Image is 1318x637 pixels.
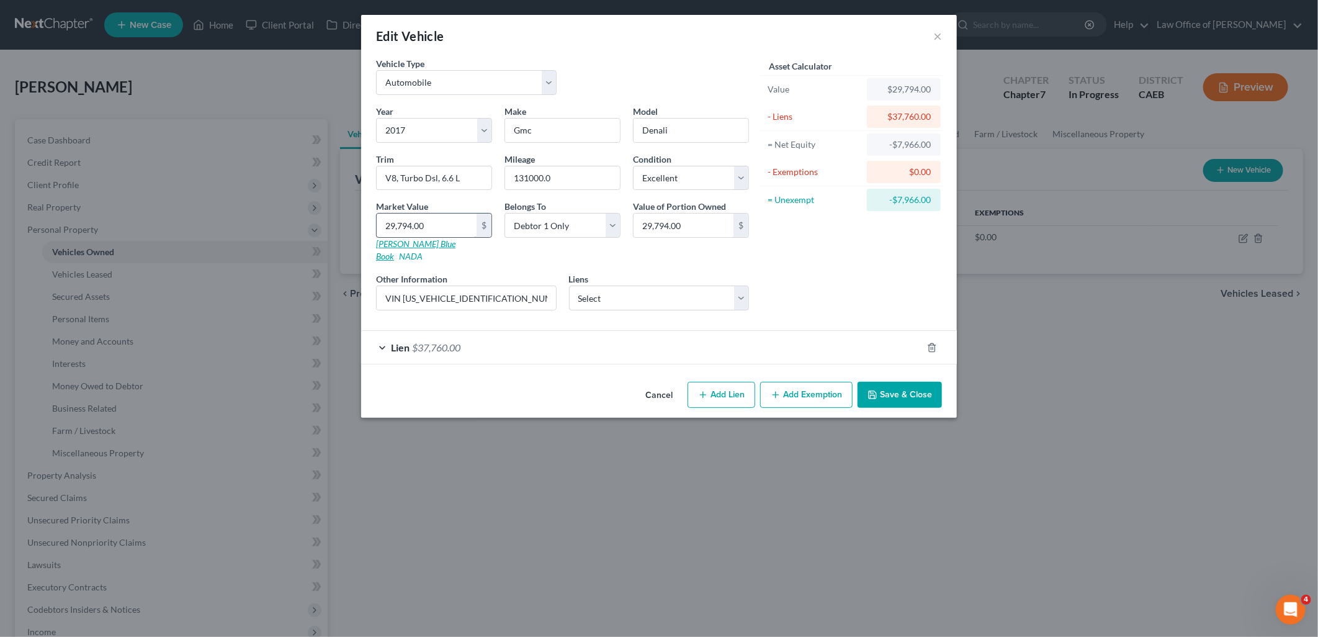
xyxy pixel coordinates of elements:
label: Condition [633,153,671,166]
label: Model [633,105,658,118]
input: -- [505,166,620,190]
input: 0.00 [634,214,733,237]
label: Asset Calculator [769,60,832,73]
div: $37,760.00 [877,111,931,123]
button: Add Exemption [760,382,853,408]
label: Vehicle Type [376,57,424,70]
div: - Liens [768,111,861,123]
label: Value of Portion Owned [633,200,726,213]
input: 0.00 [377,214,477,237]
button: Cancel [635,383,683,408]
div: -$7,966.00 [877,194,931,206]
span: Lien [391,341,410,353]
input: ex. Altima [634,119,748,142]
div: $29,794.00 [877,83,931,96]
iframe: Intercom live chat [1276,595,1306,625]
div: $ [477,214,491,237]
label: Market Value [376,200,428,213]
div: = Unexempt [768,194,861,206]
button: Save & Close [858,382,942,408]
button: Add Lien [688,382,755,408]
span: 4 [1301,595,1311,605]
span: $37,760.00 [412,341,460,353]
input: ex. Nissan [505,119,620,142]
div: -$7,966.00 [877,138,931,151]
label: Year [376,105,393,118]
div: $ [733,214,748,237]
label: Other Information [376,273,447,286]
div: Edit Vehicle [376,27,444,45]
label: Mileage [504,153,535,166]
label: Trim [376,153,394,166]
label: Liens [569,273,589,286]
div: Value [768,83,861,96]
div: = Net Equity [768,138,861,151]
div: $0.00 [877,166,931,178]
button: × [933,29,942,43]
span: Make [504,106,526,117]
span: Belongs To [504,201,546,212]
input: ex. LS, LT, etc [377,166,491,190]
input: (optional) [377,286,556,310]
a: NADA [399,251,423,261]
a: [PERSON_NAME] Blue Book [376,238,455,261]
div: - Exemptions [768,166,861,178]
